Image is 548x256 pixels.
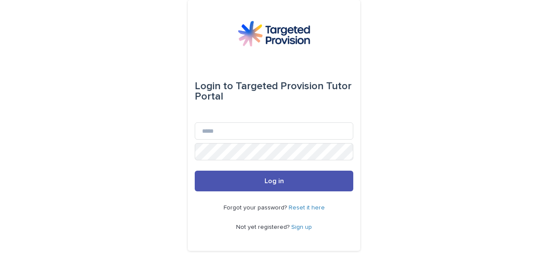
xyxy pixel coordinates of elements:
span: Log in [265,178,284,184]
button: Log in [195,171,353,191]
span: Not yet registered? [236,224,291,230]
a: Sign up [291,224,312,230]
a: Reset it here [289,205,325,211]
div: Targeted Provision Tutor Portal [195,74,353,109]
span: Login to [195,81,233,91]
span: Forgot your password? [224,205,289,211]
img: M5nRWzHhSzIhMunXDL62 [238,21,310,47]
